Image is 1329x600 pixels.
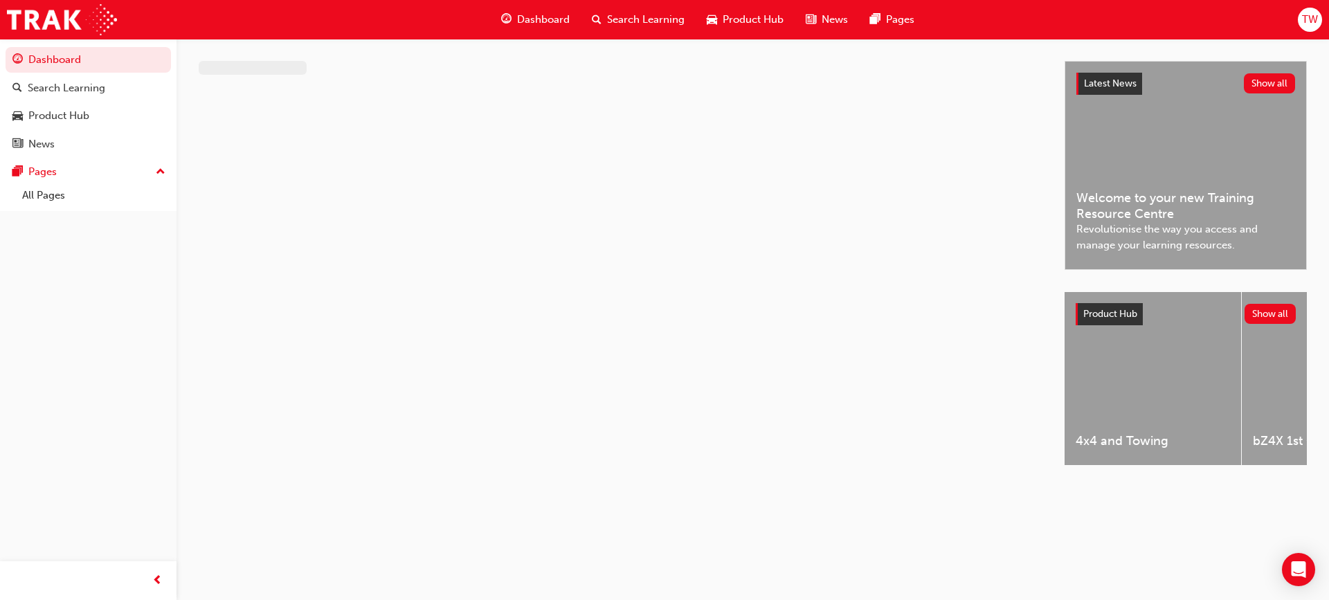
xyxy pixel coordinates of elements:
[28,108,89,124] div: Product Hub
[870,11,880,28] span: pages-icon
[859,6,925,34] a: pages-iconPages
[6,159,171,185] button: Pages
[607,12,685,28] span: Search Learning
[1245,304,1296,324] button: Show all
[1084,78,1137,89] span: Latest News
[12,82,22,95] span: search-icon
[1076,303,1296,325] a: Product HubShow all
[7,4,117,35] img: Trak
[723,12,784,28] span: Product Hub
[17,185,171,206] a: All Pages
[1065,292,1241,465] a: 4x4 and Towing
[1298,8,1322,32] button: TW
[517,12,570,28] span: Dashboard
[1065,61,1307,270] a: Latest NewsShow allWelcome to your new Training Resource CentreRevolutionise the way you access a...
[28,164,57,180] div: Pages
[886,12,914,28] span: Pages
[806,11,816,28] span: news-icon
[1076,433,1230,449] span: 4x4 and Towing
[1076,73,1295,95] a: Latest NewsShow all
[6,47,171,73] a: Dashboard
[6,44,171,159] button: DashboardSearch LearningProduct HubNews
[696,6,795,34] a: car-iconProduct Hub
[1282,553,1315,586] div: Open Intercom Messenger
[12,166,23,179] span: pages-icon
[1302,12,1318,28] span: TW
[152,572,163,590] span: prev-icon
[6,131,171,157] a: News
[28,136,55,152] div: News
[1076,221,1295,253] span: Revolutionise the way you access and manage your learning resources.
[6,75,171,101] a: Search Learning
[156,163,165,181] span: up-icon
[6,103,171,129] a: Product Hub
[12,138,23,151] span: news-icon
[28,80,105,96] div: Search Learning
[12,54,23,66] span: guage-icon
[795,6,859,34] a: news-iconNews
[490,6,581,34] a: guage-iconDashboard
[1083,308,1137,320] span: Product Hub
[822,12,848,28] span: News
[1076,190,1295,221] span: Welcome to your new Training Resource Centre
[707,11,717,28] span: car-icon
[581,6,696,34] a: search-iconSearch Learning
[1244,73,1296,93] button: Show all
[501,11,512,28] span: guage-icon
[592,11,602,28] span: search-icon
[12,110,23,122] span: car-icon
